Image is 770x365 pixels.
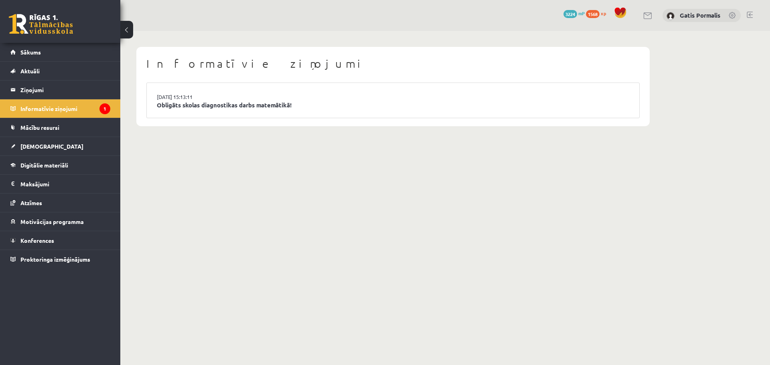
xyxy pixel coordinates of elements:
a: Sākums [10,43,110,61]
a: Maksājumi [10,175,110,193]
a: Aktuāli [10,62,110,80]
a: Atzīmes [10,194,110,212]
a: 1568 xp [586,10,610,16]
a: Rīgas 1. Tālmācības vidusskola [9,14,73,34]
h1: Informatīvie ziņojumi [146,57,640,71]
a: Informatīvie ziņojumi1 [10,99,110,118]
span: Proktoringa izmēģinājums [20,256,90,263]
a: Digitālie materiāli [10,156,110,174]
i: 1 [99,103,110,114]
a: Ziņojumi [10,81,110,99]
a: Mācību resursi [10,118,110,137]
a: Obligāts skolas diagnostikas darbs matemātikā! [157,101,629,110]
a: Konferences [10,231,110,250]
span: 1568 [586,10,600,18]
span: Mācību resursi [20,124,59,131]
span: 3224 [563,10,577,18]
a: 3224 mP [563,10,585,16]
span: Aktuāli [20,67,40,75]
a: [DATE] 15:13:11 [157,93,217,101]
span: Digitālie materiāli [20,161,68,169]
span: Sākums [20,48,41,56]
span: [DEMOGRAPHIC_DATA] [20,143,83,150]
legend: Maksājumi [20,175,110,193]
a: Gatis Pormalis [680,11,720,19]
span: Motivācijas programma [20,218,84,225]
a: Proktoringa izmēģinājums [10,250,110,268]
span: Atzīmes [20,199,42,206]
legend: Informatīvie ziņojumi [20,99,110,118]
img: Gatis Pormalis [667,12,675,20]
a: Motivācijas programma [10,212,110,231]
span: xp [601,10,606,16]
span: Konferences [20,237,54,244]
legend: Ziņojumi [20,81,110,99]
span: mP [578,10,585,16]
a: [DEMOGRAPHIC_DATA] [10,137,110,155]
